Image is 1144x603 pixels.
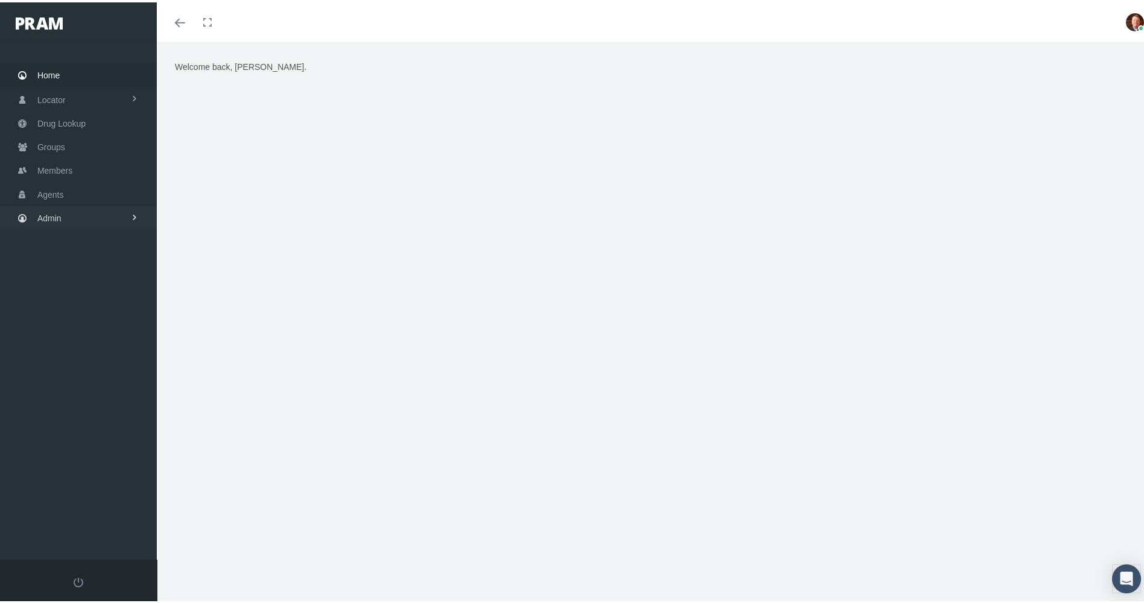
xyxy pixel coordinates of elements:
[1126,11,1144,29] img: S_Profile_Picture_684.jpg
[37,110,86,133] span: Drug Lookup
[37,133,65,156] span: Groups
[37,86,66,109] span: Locator
[37,62,60,84] span: Home
[37,181,64,204] span: Agents
[37,204,62,227] span: Admin
[1112,562,1141,591] div: Open Intercom Messenger
[16,15,63,27] img: PRAM_20_x_78.png
[37,157,72,180] span: Members
[175,60,306,69] span: Welcome back, [PERSON_NAME].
